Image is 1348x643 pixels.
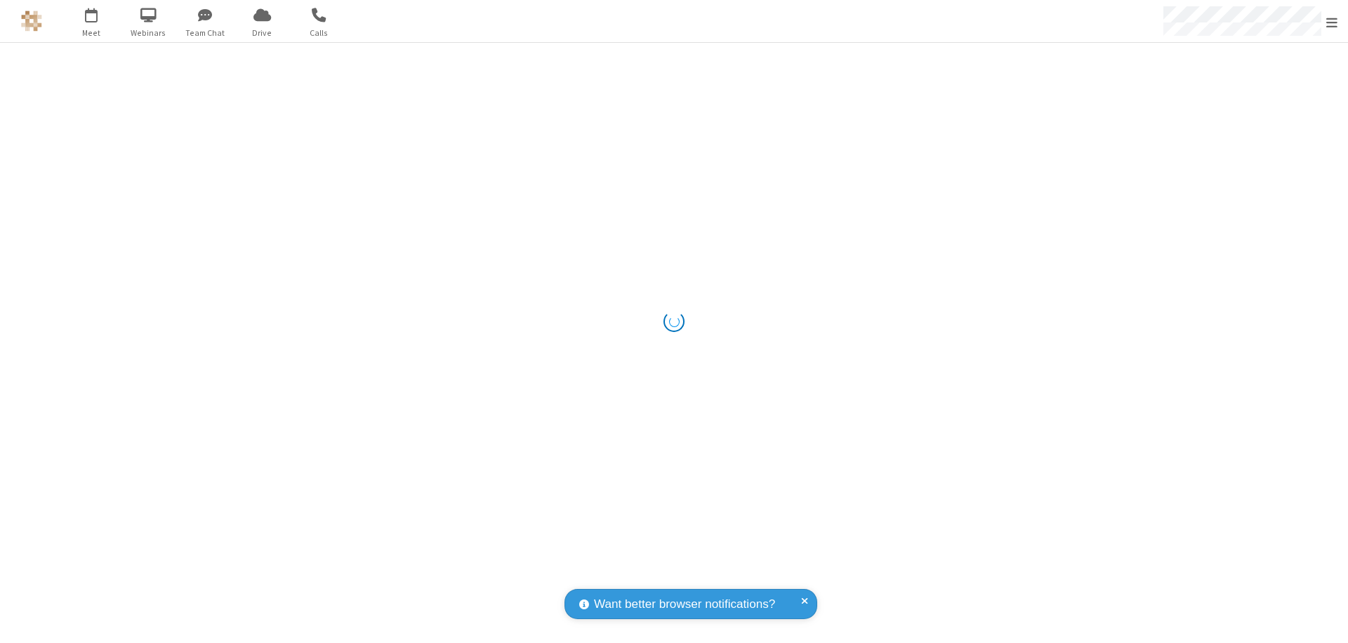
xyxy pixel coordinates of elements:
[179,27,232,39] span: Team Chat
[293,27,345,39] span: Calls
[236,27,289,39] span: Drive
[21,11,42,32] img: QA Selenium DO NOT DELETE OR CHANGE
[594,595,775,614] span: Want better browser notifications?
[65,27,118,39] span: Meet
[122,27,175,39] span: Webinars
